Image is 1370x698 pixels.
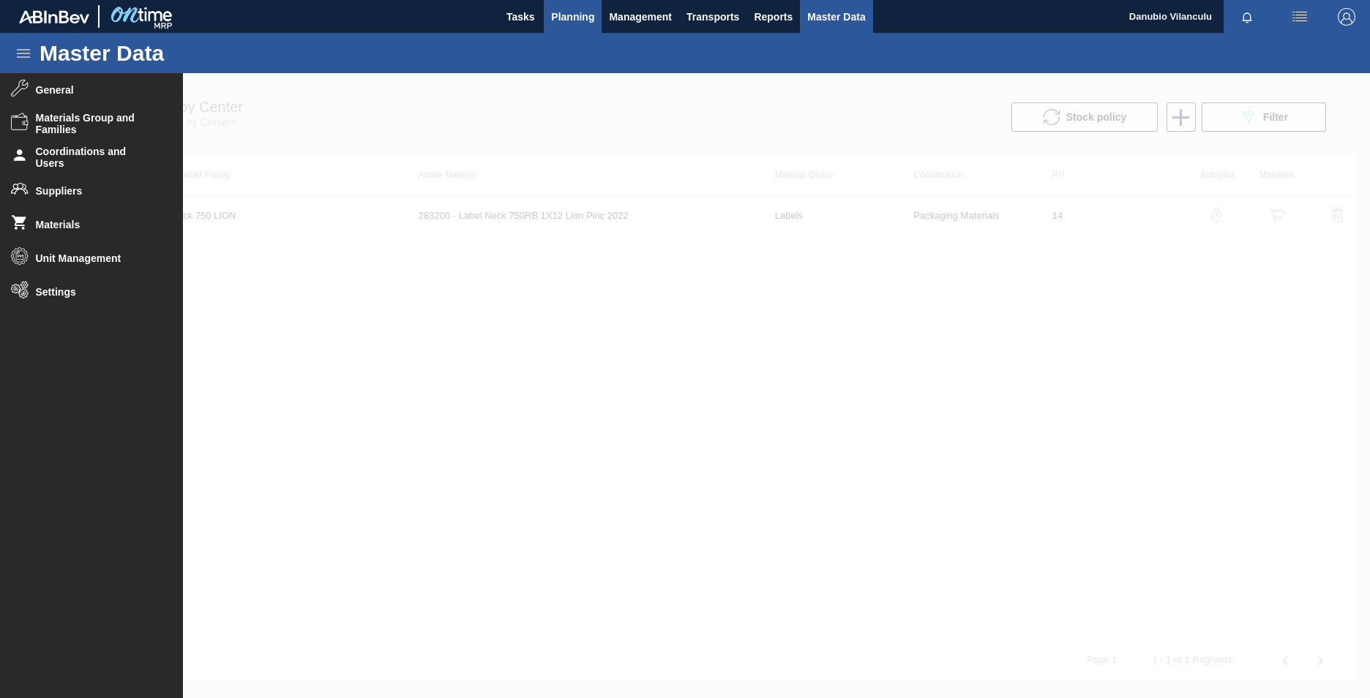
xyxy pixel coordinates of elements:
[754,8,793,26] span: Reports
[1338,8,1355,26] img: Logout
[40,45,299,61] h1: Master Data
[36,84,157,96] span: General
[36,286,157,298] span: Settings
[36,146,157,169] span: Coordinations and Users
[36,112,157,135] span: Materials Group and Families
[36,219,157,230] span: Materials
[686,8,739,26] span: Transports
[36,252,157,264] span: Unit Management
[36,185,157,197] span: Suppliers
[609,8,672,26] span: Management
[551,8,594,26] span: Planning
[1291,8,1309,26] img: userActions
[504,8,536,26] span: Tasks
[1224,7,1270,27] button: Notifications
[19,10,89,23] img: TNhmsLtSVTkK8tSr43FrP2fwEKptu5GPRR3wAAAABJRU5ErkJggg==
[807,8,865,26] span: Master Data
